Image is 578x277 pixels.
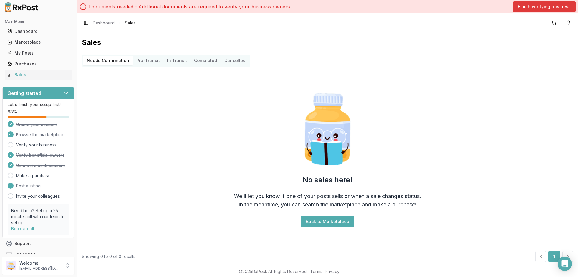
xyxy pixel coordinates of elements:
[82,38,573,47] h1: Sales
[8,102,69,108] p: Let's finish your setup first!
[238,200,417,209] div: In the meantime, you can search the marketplace and make a purchase!
[7,28,70,34] div: Dashboard
[548,251,560,262] button: 1
[7,61,70,67] div: Purchases
[16,193,60,199] a: Invite your colleagues
[7,50,70,56] div: My Posts
[16,183,41,189] span: Post a listing
[16,162,65,168] span: Connect a bank account
[6,261,16,270] img: User avatar
[2,238,74,249] button: Support
[5,48,72,58] a: My Posts
[7,39,70,45] div: Marketplace
[2,37,74,47] button: Marketplace
[7,72,70,78] div: Sales
[82,253,135,260] div: Showing 0 to 0 of 0 results
[2,2,41,12] img: RxPost Logo
[5,69,72,80] a: Sales
[16,132,64,138] span: Browse the marketplace
[303,175,353,185] h2: No sales here!
[5,58,72,69] a: Purchases
[301,216,354,227] button: Back to Marketplace
[5,37,72,48] a: Marketplace
[83,56,133,65] button: Needs Confirmation
[133,56,163,65] button: Pre-Transit
[558,257,572,271] div: Open Intercom Messenger
[93,20,136,26] nav: breadcrumb
[289,91,366,168] img: Smart Pill Bottle
[14,251,35,257] span: Feedback
[513,1,576,12] button: Finish verifying business
[234,192,421,200] div: We'll let you know if one of your posts sells or when a sale changes status.
[2,70,74,80] button: Sales
[2,59,74,69] button: Purchases
[325,269,340,274] a: Privacy
[89,3,291,10] p: Documents needed - Additional documents are required to verify your business owners.
[16,152,64,158] span: Verify beneficial owners
[310,269,322,274] a: Terms
[8,109,17,115] span: 63 %
[5,19,72,24] h2: Main Menu
[2,48,74,58] button: My Posts
[19,260,61,266] p: Welcome
[93,20,115,26] a: Dashboard
[16,142,57,148] a: Verify your business
[11,226,34,231] a: Book a call
[191,56,221,65] button: Completed
[163,56,191,65] button: In Transit
[16,121,57,127] span: Create your account
[5,26,72,37] a: Dashboard
[11,208,66,226] p: Need help? Set up a 25 minute call with our team to set up.
[8,90,41,97] h3: Getting started
[16,173,51,179] a: Make a purchase
[2,249,74,260] button: Feedback
[221,56,249,65] button: Cancelled
[19,266,61,271] p: [EMAIL_ADDRESS][DOMAIN_NAME]
[125,20,136,26] span: Sales
[2,27,74,36] button: Dashboard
